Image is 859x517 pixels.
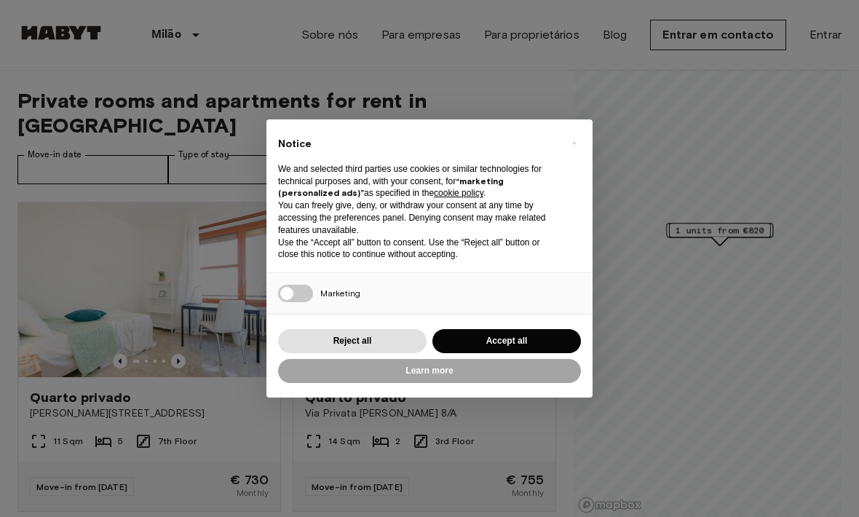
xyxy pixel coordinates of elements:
[571,134,577,151] span: ×
[278,137,558,151] h2: Notice
[562,131,585,154] button: Close this notice
[278,200,558,236] p: You can freely give, deny, or withdraw your consent at any time by accessing the preferences pane...
[278,163,558,200] p: We and selected third parties use cookies or similar technologies for technical purposes and, wit...
[320,288,360,299] span: Marketing
[278,175,504,199] strong: “marketing (personalized ads)”
[434,188,483,198] a: cookie policy
[278,237,558,261] p: Use the “Accept all” button to consent. Use the “Reject all” button or close this notice to conti...
[278,359,581,383] button: Learn more
[432,329,581,353] button: Accept all
[278,329,427,353] button: Reject all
